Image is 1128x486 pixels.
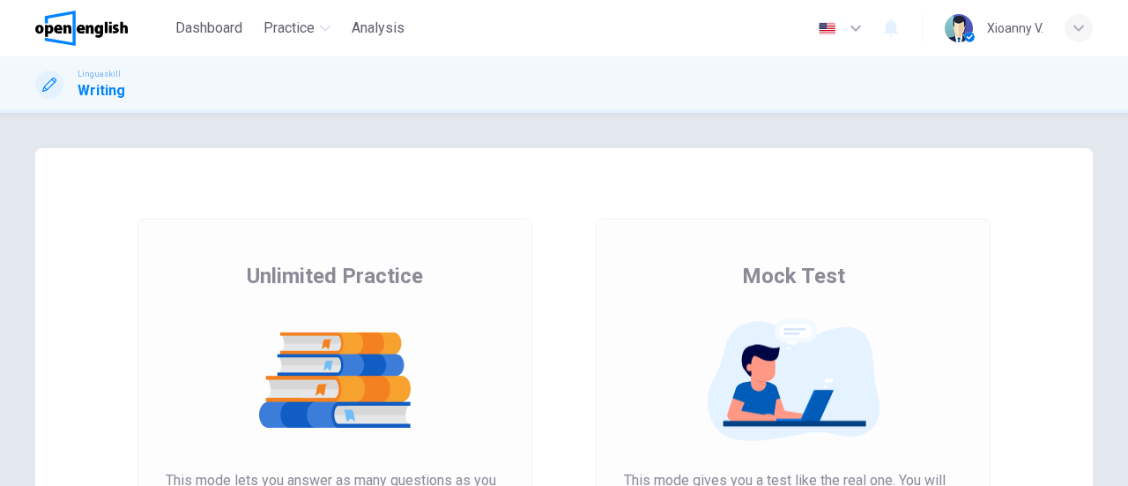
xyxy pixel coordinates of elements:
[987,18,1043,39] div: Xioanny V.
[78,68,121,80] span: Linguaskill
[256,12,338,44] button: Practice
[945,14,973,42] img: Profile picture
[352,18,404,39] span: Analysis
[816,22,838,35] img: en
[345,12,412,44] button: Analysis
[175,18,242,39] span: Dashboard
[35,11,168,46] a: OpenEnglish logo
[35,11,128,46] img: OpenEnglish logo
[168,12,249,44] button: Dashboard
[742,262,845,290] span: Mock Test
[78,80,125,101] h1: Writing
[247,262,423,290] span: Unlimited Practice
[263,18,315,39] span: Practice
